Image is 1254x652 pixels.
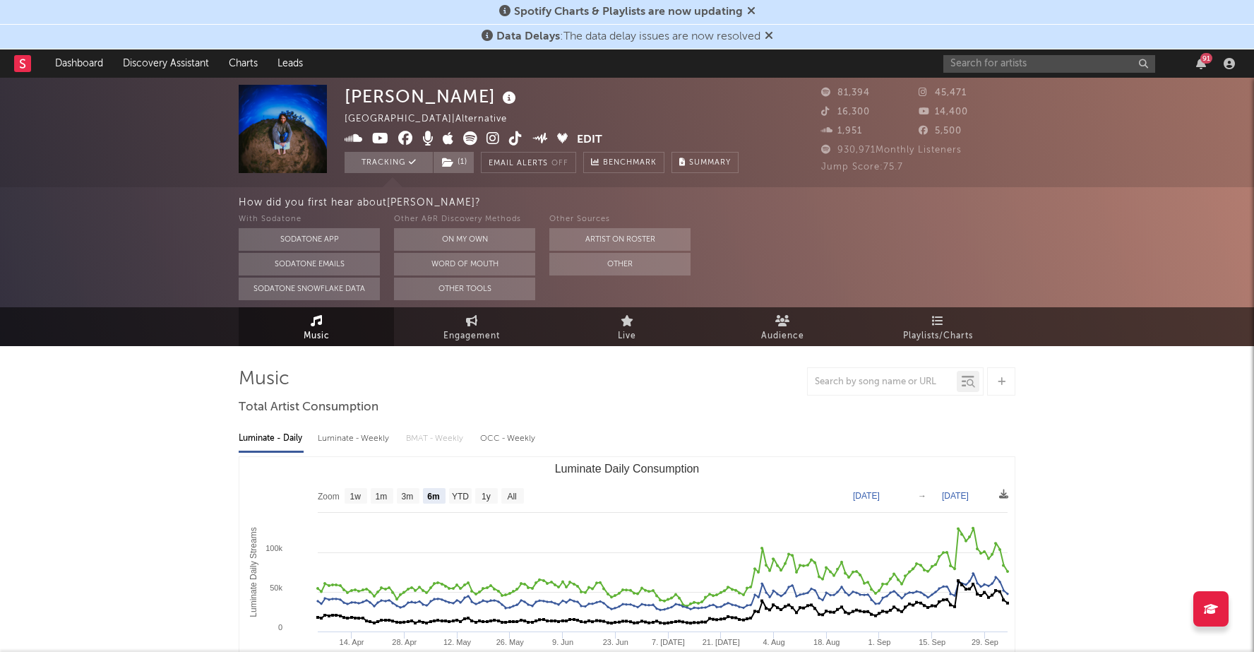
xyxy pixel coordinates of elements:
span: 16,300 [821,107,870,117]
span: Summary [689,159,731,167]
a: Music [239,307,394,346]
text: 28. Apr [392,638,417,646]
text: 9. Jun [552,638,573,646]
span: 1,951 [821,126,862,136]
span: Engagement [443,328,500,345]
span: Total Artist Consumption [239,399,378,416]
span: Spotify Charts & Playlists are now updating [514,6,743,18]
a: Leads [268,49,313,78]
text: 1. Sep [868,638,891,646]
span: Benchmark [603,155,657,172]
em: Off [551,160,568,167]
text: Luminate Daily Consumption [555,463,700,475]
a: Audience [705,307,860,346]
text: YTD [452,492,469,502]
div: Luminate - Weekly [318,427,392,451]
text: 1w [350,492,362,502]
span: Music [304,328,330,345]
text: → [918,491,926,501]
text: 1y [482,492,491,502]
span: Playlists/Charts [903,328,973,345]
span: Jump Score: 75.7 [821,162,903,172]
span: : The data delay issues are now resolved [496,31,760,42]
span: Dismiss [747,6,756,18]
span: Audience [761,328,804,345]
button: Other [549,253,691,275]
span: 5,500 [919,126,962,136]
span: ( 1 ) [433,152,474,173]
a: Dashboard [45,49,113,78]
a: Benchmark [583,152,664,173]
a: Engagement [394,307,549,346]
span: 14,400 [919,107,968,117]
div: Other A&R Discovery Methods [394,211,535,228]
text: 14. Apr [340,638,364,646]
span: Data Delays [496,31,560,42]
button: Artist on Roster [549,228,691,251]
button: Edit [577,131,602,149]
span: Live [618,328,636,345]
button: Sodatone Emails [239,253,380,275]
button: Word Of Mouth [394,253,535,275]
div: 91 [1200,53,1212,64]
button: 91 [1196,58,1206,69]
text: 100k [265,544,282,552]
text: 3m [402,492,414,502]
text: [DATE] [942,491,969,501]
span: 930,971 Monthly Listeners [821,146,962,155]
button: (1) [434,152,474,173]
button: Other Tools [394,278,535,300]
text: 18. Aug [813,638,840,646]
div: With Sodatone [239,211,380,228]
text: 23. Jun [603,638,628,646]
button: Sodatone Snowflake Data [239,278,380,300]
button: Summary [671,152,739,173]
text: 12. May [443,638,472,646]
div: How did you first hear about [PERSON_NAME] ? [239,194,1254,211]
button: Sodatone App [239,228,380,251]
div: OCC - Weekly [480,427,537,451]
a: Playlists/Charts [860,307,1015,346]
text: 4. Aug [763,638,784,646]
a: Live [549,307,705,346]
text: 21. [DATE] [703,638,740,646]
span: 81,394 [821,88,870,97]
a: Discovery Assistant [113,49,219,78]
text: 50k [270,583,282,592]
span: Dismiss [765,31,773,42]
input: Search by song name or URL [808,377,957,388]
div: Other Sources [549,211,691,228]
span: 45,471 [919,88,967,97]
input: Search for artists [943,55,1155,73]
text: 6m [427,492,439,502]
text: 7. [DATE] [652,638,685,646]
button: Tracking [345,152,433,173]
div: [GEOGRAPHIC_DATA] | Alternative [345,111,523,128]
text: Luminate Daily Streams [249,527,258,617]
div: Luminate - Daily [239,427,304,451]
text: 29. Sep [972,638,998,646]
div: [PERSON_NAME] [345,85,520,108]
a: Charts [219,49,268,78]
text: Zoom [318,492,340,502]
text: [DATE] [853,491,880,501]
button: On My Own [394,228,535,251]
text: 0 [278,623,282,632]
text: 26. May [496,638,525,646]
button: Email AlertsOff [481,152,576,173]
text: All [507,492,516,502]
text: 15. Sep [919,638,945,646]
text: 1m [376,492,388,502]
